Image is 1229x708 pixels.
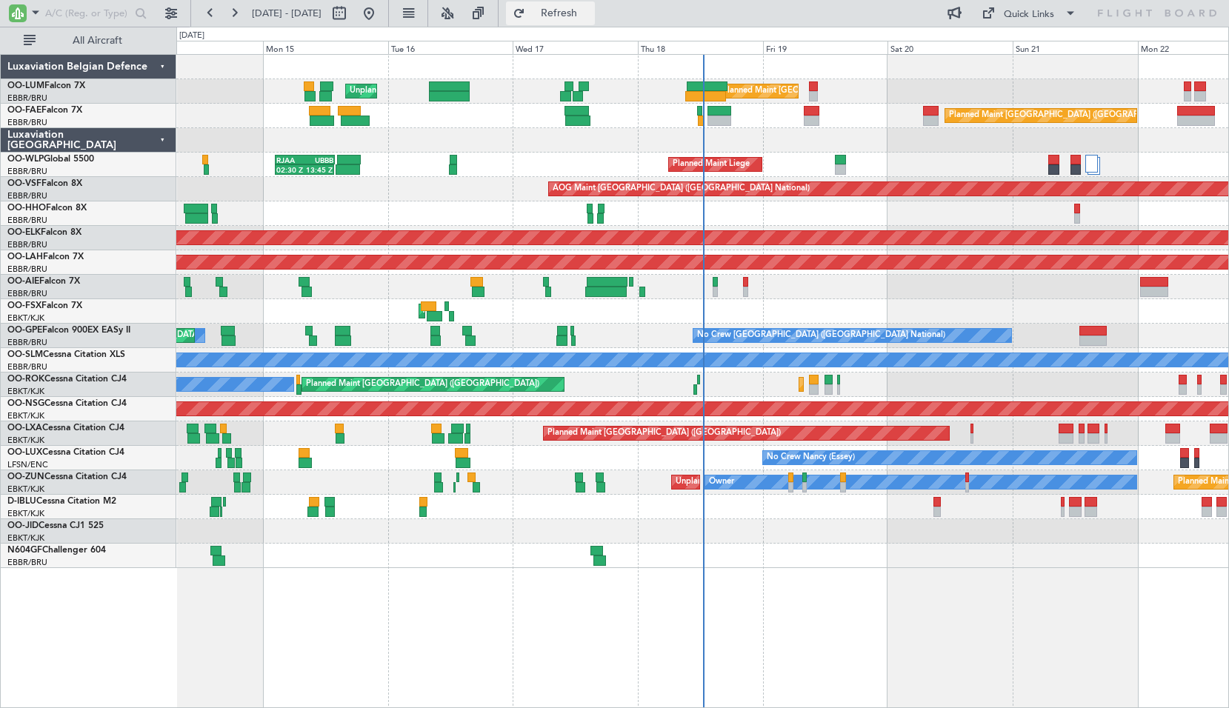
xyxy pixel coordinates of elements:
[7,228,41,237] span: OO-ELK
[7,179,41,188] span: OO-VSF
[7,361,47,373] a: EBBR/BRU
[7,557,47,568] a: EBBR/BRU
[179,30,204,42] div: [DATE]
[709,471,734,493] div: Owner
[305,156,333,164] div: UBBB
[7,448,42,457] span: OO-LUX
[974,1,1084,25] button: Quick Links
[887,41,1013,54] div: Sat 20
[7,264,47,275] a: EBBR/BRU
[7,253,84,261] a: OO-LAHFalcon 7X
[16,29,161,53] button: All Aircraft
[304,165,333,174] div: 13:45 Z
[7,106,41,115] span: OO-FAE
[7,93,47,104] a: EBBR/BRU
[276,165,304,174] div: 02:30 Z
[676,471,915,493] div: Unplanned Maint [GEOGRAPHIC_DATA]-[GEOGRAPHIC_DATA]
[7,497,116,506] a: D-IBLUCessna Citation M2
[7,521,39,530] span: OO-JID
[7,546,42,555] span: N604GF
[7,375,44,384] span: OO-ROK
[45,2,130,24] input: A/C (Reg. or Type)
[7,410,44,421] a: EBKT/KJK
[673,153,750,176] div: Planned Maint Liege
[7,166,47,177] a: EBBR/BRU
[7,239,47,250] a: EBBR/BRU
[7,313,44,324] a: EBKT/KJK
[252,7,322,20] span: [DATE] - [DATE]
[7,326,42,335] span: OO-GPE
[638,41,763,54] div: Thu 18
[7,435,44,446] a: EBKT/KJK
[7,424,124,433] a: OO-LXACessna Citation CJ4
[306,373,539,395] div: Planned Maint [GEOGRAPHIC_DATA] ([GEOGRAPHIC_DATA])
[7,204,87,213] a: OO-HHOFalcon 8X
[697,324,945,347] div: No Crew [GEOGRAPHIC_DATA] ([GEOGRAPHIC_DATA] National)
[7,386,44,397] a: EBKT/KJK
[7,179,82,188] a: OO-VSFFalcon 8X
[7,399,127,408] a: OO-NSGCessna Citation CJ4
[7,288,47,299] a: EBBR/BRU
[7,350,125,359] a: OO-SLMCessna Citation XLS
[7,472,127,481] a: OO-ZUNCessna Citation CJ4
[553,178,810,200] div: AOG Maint [GEOGRAPHIC_DATA] ([GEOGRAPHIC_DATA] National)
[7,215,47,226] a: EBBR/BRU
[39,36,156,46] span: All Aircraft
[350,80,628,102] div: Unplanned Maint [GEOGRAPHIC_DATA] ([GEOGRAPHIC_DATA] National)
[59,324,327,347] div: Planned Maint [GEOGRAPHIC_DATA] ([GEOGRAPHIC_DATA] National)
[7,155,44,164] span: OO-WLP
[513,41,638,54] div: Wed 17
[803,373,976,395] div: Planned Maint Kortrijk-[GEOGRAPHIC_DATA]
[7,484,44,495] a: EBKT/KJK
[7,424,42,433] span: OO-LXA
[7,508,44,519] a: EBKT/KJK
[7,228,81,237] a: OO-ELKFalcon 8X
[7,117,47,128] a: EBBR/BRU
[7,521,104,530] a: OO-JIDCessna CJ1 525
[767,447,855,469] div: No Crew Nancy (Essey)
[7,301,82,310] a: OO-FSXFalcon 7X
[528,8,590,19] span: Refresh
[388,41,513,54] div: Tue 16
[276,156,304,164] div: RJAA
[7,81,85,90] a: OO-LUMFalcon 7X
[423,300,584,322] div: AOG Maint Kortrijk-[GEOGRAPHIC_DATA]
[7,448,124,457] a: OO-LUXCessna Citation CJ4
[7,301,41,310] span: OO-FSX
[7,155,94,164] a: OO-WLPGlobal 5500
[7,277,80,286] a: OO-AIEFalcon 7X
[7,497,36,506] span: D-IBLU
[7,326,130,335] a: OO-GPEFalcon 900EX EASy II
[263,41,388,54] div: Mon 15
[7,350,43,359] span: OO-SLM
[506,1,595,25] button: Refresh
[7,277,39,286] span: OO-AIE
[7,546,106,555] a: N604GFChallenger 604
[7,81,44,90] span: OO-LUM
[7,532,44,544] a: EBKT/KJK
[7,375,127,384] a: OO-ROKCessna Citation CJ4
[763,41,888,54] div: Fri 19
[7,204,46,213] span: OO-HHO
[7,459,48,470] a: LFSN/ENC
[7,106,82,115] a: OO-FAEFalcon 7X
[7,399,44,408] span: OO-NSG
[7,472,44,481] span: OO-ZUN
[949,104,1217,127] div: Planned Maint [GEOGRAPHIC_DATA] ([GEOGRAPHIC_DATA] National)
[1004,7,1054,22] div: Quick Links
[7,190,47,201] a: EBBR/BRU
[7,253,43,261] span: OO-LAH
[1013,41,1138,54] div: Sun 21
[547,422,781,444] div: Planned Maint [GEOGRAPHIC_DATA] ([GEOGRAPHIC_DATA])
[138,41,263,54] div: Sun 14
[7,337,47,348] a: EBBR/BRU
